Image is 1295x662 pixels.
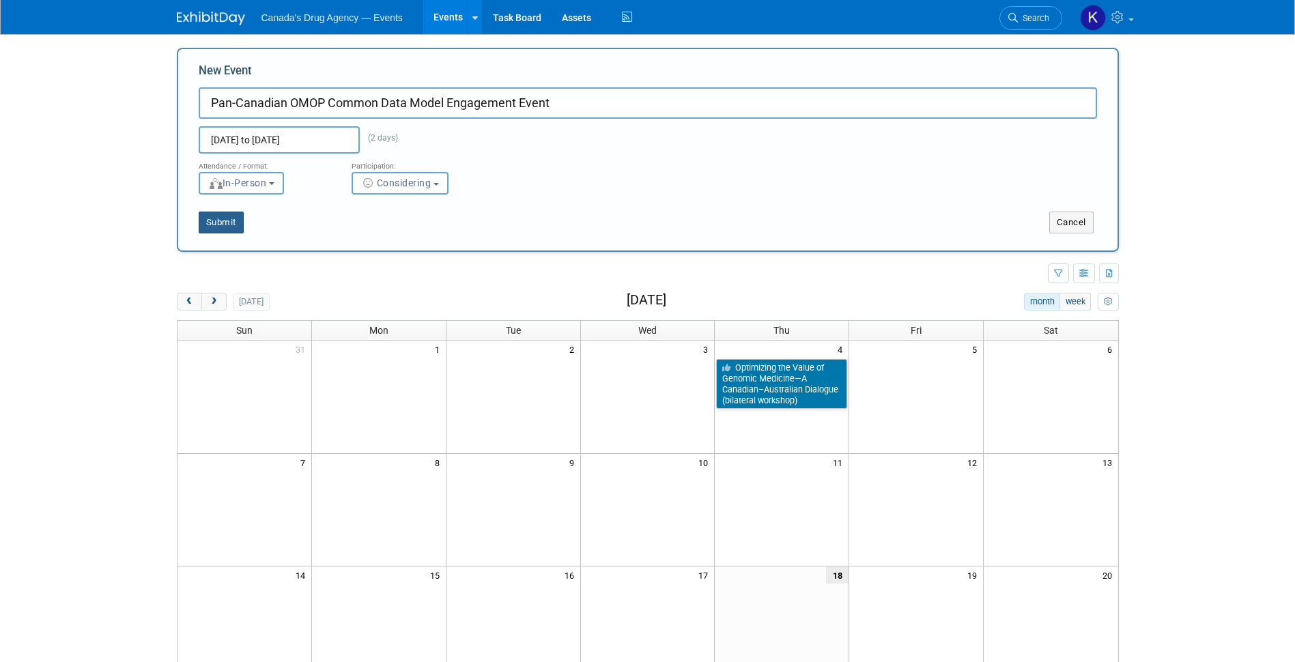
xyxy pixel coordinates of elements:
span: 19 [966,566,983,584]
span: (2 days) [360,133,398,143]
span: Wed [638,325,657,336]
button: Considering [352,172,449,195]
span: 5 [971,341,983,358]
span: 11 [831,454,849,471]
span: Canada's Drug Agency — Events [261,12,403,23]
span: Thu [773,325,790,336]
span: 13 [1101,454,1118,471]
span: Fri [911,325,922,336]
button: Submit [199,212,244,233]
img: Kristen Trevisan [1080,5,1106,31]
span: 3 [702,341,714,358]
div: Participation: [352,154,484,171]
span: 7 [299,454,311,471]
span: Tue [506,325,521,336]
span: 1 [433,341,446,358]
button: month [1024,293,1060,311]
label: New Event [199,63,252,84]
i: Personalize Calendar [1104,298,1113,306]
span: 17 [697,566,714,584]
span: 15 [429,566,446,584]
span: In-Person [208,177,267,188]
span: 16 [563,566,580,584]
span: Mon [369,325,388,336]
span: 9 [568,454,580,471]
span: 31 [294,341,311,358]
div: Attendance / Format: [199,154,331,171]
span: 8 [433,454,446,471]
a: Optimizing the Value of Genomic Medicine—A Canadian–Australian Dialogue (bilateral workshop) [716,359,847,409]
span: Sun [236,325,253,336]
span: 12 [966,454,983,471]
span: Considering [361,177,431,188]
button: [DATE] [233,293,269,311]
button: myCustomButton [1098,293,1118,311]
span: Sat [1044,325,1058,336]
span: 10 [697,454,714,471]
span: Search [1018,13,1049,23]
a: Search [999,6,1062,30]
input: Name of Trade Show / Conference [199,87,1097,119]
button: week [1059,293,1091,311]
button: prev [177,293,202,311]
span: 2 [568,341,580,358]
span: 20 [1101,566,1118,584]
span: 18 [826,566,849,584]
span: 6 [1106,341,1118,358]
button: Cancel [1049,212,1094,233]
button: next [201,293,227,311]
input: Start Date - End Date [199,126,360,154]
h2: [DATE] [627,293,666,308]
button: In-Person [199,172,284,195]
span: 4 [836,341,849,358]
img: ExhibitDay [177,12,245,25]
span: 14 [294,566,311,584]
